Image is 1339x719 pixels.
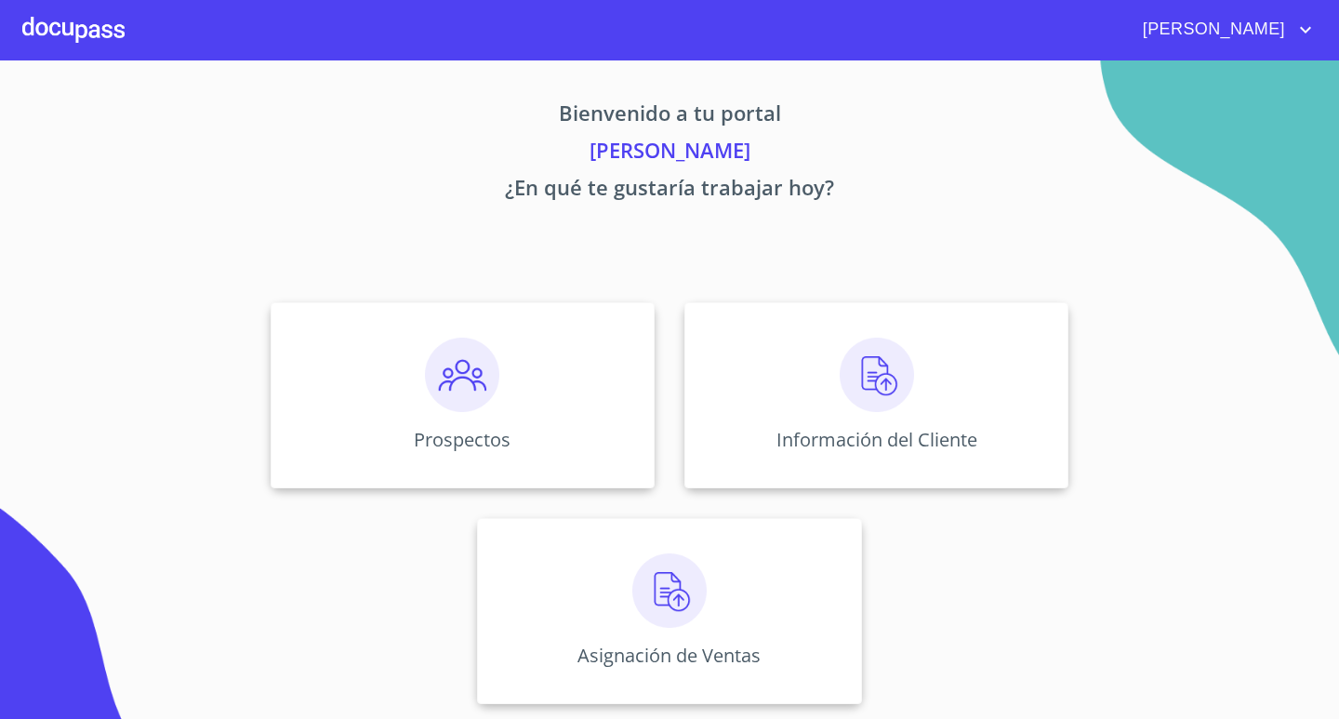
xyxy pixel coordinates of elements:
[414,427,510,452] p: Prospectos
[97,135,1242,172] p: [PERSON_NAME]
[1129,15,1294,45] span: [PERSON_NAME]
[1129,15,1317,45] button: account of current user
[97,98,1242,135] p: Bienvenido a tu portal
[840,338,914,412] img: carga.png
[577,643,761,668] p: Asignación de Ventas
[632,553,707,628] img: carga.png
[97,172,1242,209] p: ¿En qué te gustaría trabajar hoy?
[776,427,977,452] p: Información del Cliente
[425,338,499,412] img: prospectos.png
